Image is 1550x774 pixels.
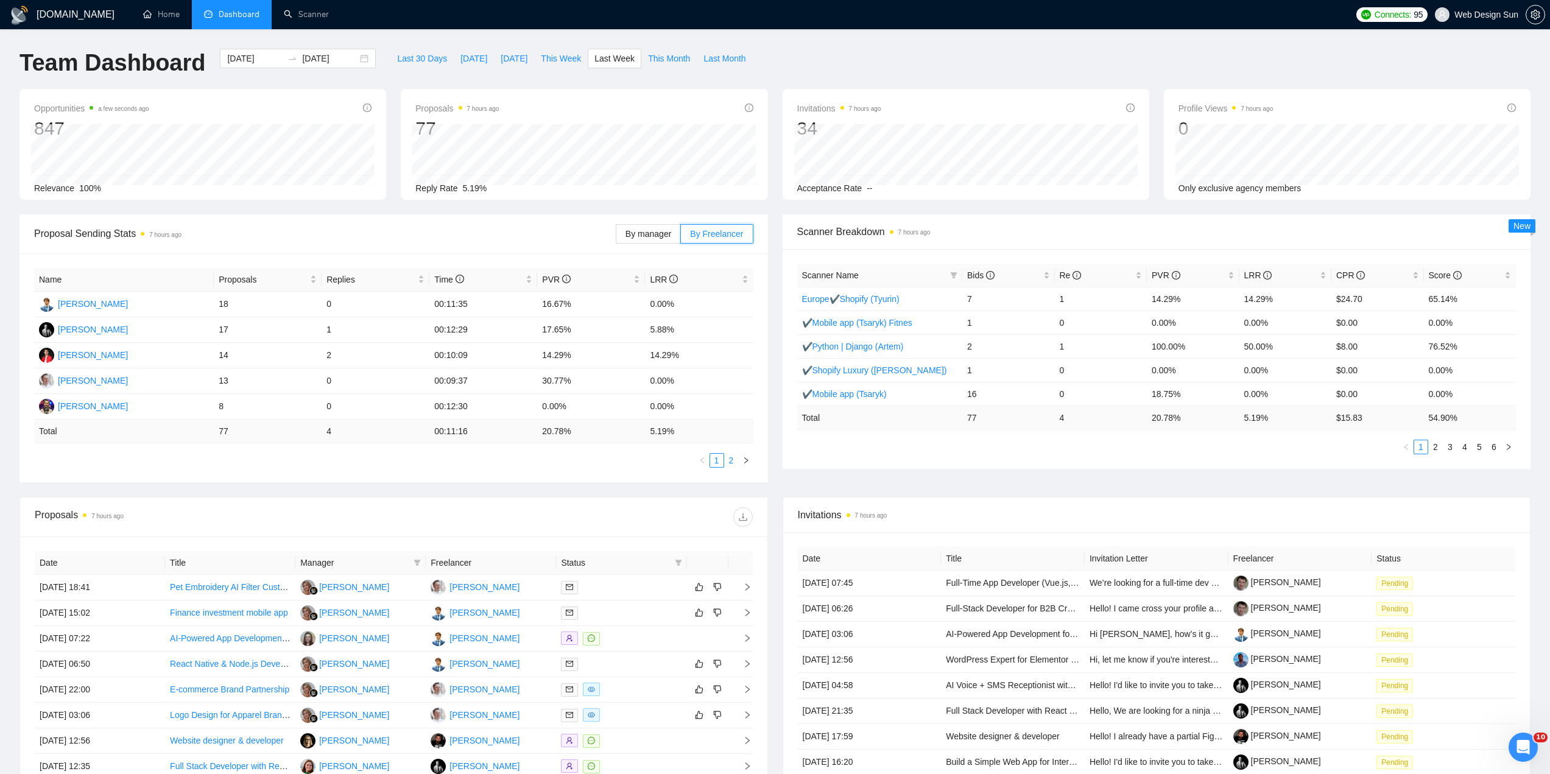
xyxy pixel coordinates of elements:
[588,635,595,642] span: message
[319,657,389,670] div: [PERSON_NAME]
[300,684,389,694] a: MC[PERSON_NAME]
[946,655,1120,664] a: WordPress Expert for Elementor Design Fixes
[797,224,1517,239] span: Scanner Breakdown
[1233,603,1321,613] a: [PERSON_NAME]
[149,231,181,238] time: 7 hours ago
[287,54,297,63] span: swap-right
[946,757,1264,767] a: Build a Simple Web App for Internal Sign Mockup Generator (SVG/PDF/JPG Export)
[1376,757,1418,767] a: Pending
[1376,602,1413,616] span: Pending
[431,709,520,719] a: IS[PERSON_NAME]
[300,733,315,748] img: NR
[449,708,520,722] div: [PERSON_NAME]
[1473,440,1486,454] a: 5
[699,457,706,464] span: left
[625,229,671,239] span: By manager
[669,275,678,283] span: info-circle
[227,52,283,65] input: Start date
[1376,653,1413,667] span: Pending
[1487,440,1501,454] li: 6
[692,682,706,697] button: like
[431,761,520,770] a: YY[PERSON_NAME]
[1414,8,1423,21] span: 95
[1263,271,1272,280] span: info-circle
[713,659,722,669] span: dislike
[1233,756,1321,766] a: [PERSON_NAME]
[1526,5,1545,24] button: setting
[319,632,389,645] div: [PERSON_NAME]
[300,607,389,617] a: MC[PERSON_NAME]
[431,605,446,621] img: IT
[1509,733,1538,762] iframe: Intercom live chat
[675,559,682,566] span: filter
[946,578,1141,588] a: Full-Time App Developer (Vue.js, Nuxt 2, Capacitor)
[34,183,74,193] span: Relevance
[431,735,520,745] a: DS[PERSON_NAME]
[1507,104,1516,112] span: info-circle
[946,680,1227,690] a: AI Voice + SMS Receptionist with Quote & Booking System (Twilio + GPT)
[797,117,881,140] div: 34
[1233,678,1249,693] img: c1gL6zrSnaLfgYKYkFATEphiaYUktmWufcnFf0LjwKMSqAgMgbkjeeCFT-2vzQzOoS
[733,507,753,527] button: download
[39,324,128,334] a: YY[PERSON_NAME]
[39,298,128,308] a: IT[PERSON_NAME]
[692,580,706,594] button: like
[431,582,520,591] a: IS[PERSON_NAME]
[1233,703,1249,719] img: c1gL6zrSnaLfgYKYkFATEphiaYUktmWufcnFf0LjwKMSqAgMgbkjeeCFT-2vzQzOoS
[1424,334,1517,358] td: 76.52%
[309,689,318,697] img: gigradar-bm.png
[214,268,322,292] th: Proposals
[1233,654,1321,664] a: [PERSON_NAME]
[309,714,318,723] img: gigradar-bm.png
[415,101,499,116] span: Proposals
[849,105,881,112] time: 7 hours ago
[322,343,429,368] td: 2
[19,49,205,77] h1: Team Dashboard
[449,734,520,747] div: [PERSON_NAME]
[641,49,697,68] button: This Month
[58,348,128,362] div: [PERSON_NAME]
[1376,628,1413,641] span: Pending
[802,365,947,375] a: ✔Shopify Luxury ([PERSON_NAME])
[390,49,454,68] button: Last 30 Days
[710,682,725,697] button: dislike
[302,52,358,65] input: End date
[1152,270,1180,280] span: PVR
[431,580,446,595] img: IS
[650,275,678,284] span: LRR
[58,374,128,387] div: [PERSON_NAME]
[1233,627,1249,642] img: c1QZtMGNk9pUEPPcu-m3qPveIdt5EpC-Xj5atJOxyV9419eNVpZWYUFNFPHUrPreQP
[1414,440,1428,454] a: 1
[449,759,520,773] div: [PERSON_NAME]
[170,633,374,643] a: AI-Powered App Development for Construction Sector
[467,105,499,112] time: 7 hours ago
[566,583,573,591] span: mail
[802,342,904,351] a: ✔Python | Django (Artem)
[449,580,520,594] div: [PERSON_NAME]
[710,656,725,671] button: dislike
[429,317,537,343] td: 00:12:29
[710,453,724,468] li: 1
[1361,10,1371,19] img: upwork-logo.png
[463,183,487,193] span: 5.19%
[946,731,1060,741] a: Website designer & developer
[962,311,1055,334] td: 1
[214,317,322,343] td: 17
[319,683,389,696] div: [PERSON_NAME]
[1376,680,1418,690] a: Pending
[39,401,128,410] a: IS[PERSON_NAME]
[1244,270,1272,280] span: LRR
[1376,731,1418,741] a: Pending
[695,710,703,720] span: like
[802,318,912,328] a: ✔Mobile app (Tsaryk) Fitnes
[950,272,957,279] span: filter
[645,317,753,343] td: 5.88%
[326,273,415,286] span: Replies
[431,607,520,617] a: IT[PERSON_NAME]
[322,292,429,317] td: 0
[170,710,339,720] a: Logo Design for Apparel Brand 'Built Warrior'
[300,759,315,774] img: NK
[431,633,520,642] a: IT[PERSON_NAME]
[1403,443,1410,451] span: left
[214,292,322,317] td: 18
